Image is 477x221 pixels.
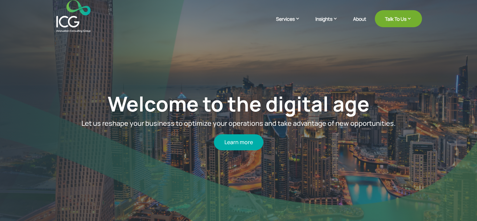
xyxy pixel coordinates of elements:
[375,10,422,27] a: Talk To Us
[276,15,307,32] a: Services
[108,90,369,118] a: Welcome to the digital age
[214,134,263,150] a: Learn more
[443,188,477,221] iframe: Chat Widget
[353,16,366,32] a: About
[81,119,396,128] span: Let us reshape your business to optimize your operations and take advantage of new opportunities.
[315,15,345,32] a: Insights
